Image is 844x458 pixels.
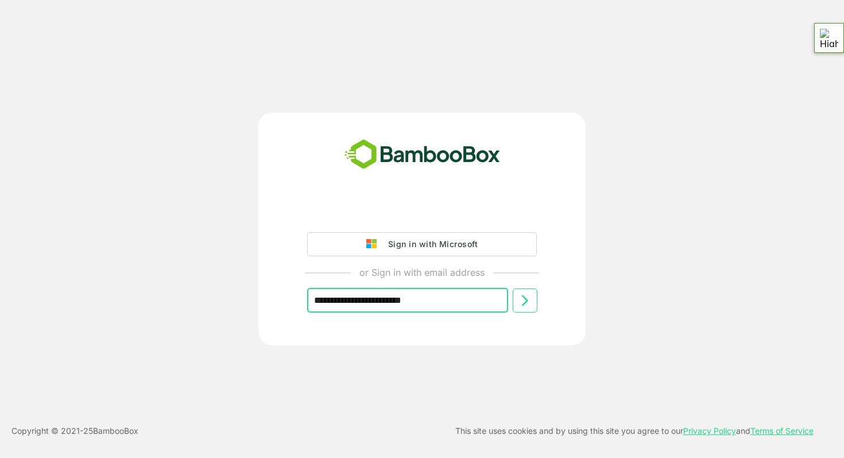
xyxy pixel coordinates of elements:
[359,265,485,279] p: or Sign in with email address
[307,232,537,256] button: Sign in with Microsoft
[750,426,814,436] a: Terms of Service
[455,424,814,438] p: This site uses cookies and by using this site you agree to our and
[338,136,506,174] img: bamboobox
[683,426,736,436] a: Privacy Policy
[820,29,838,47] img: Highperformr Logo
[382,237,478,252] div: Sign in with Microsoft
[11,424,138,438] p: Copyright © 2021- 25 BambooBox
[366,239,382,249] img: google
[301,200,543,225] iframe: Sign in with Google Button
